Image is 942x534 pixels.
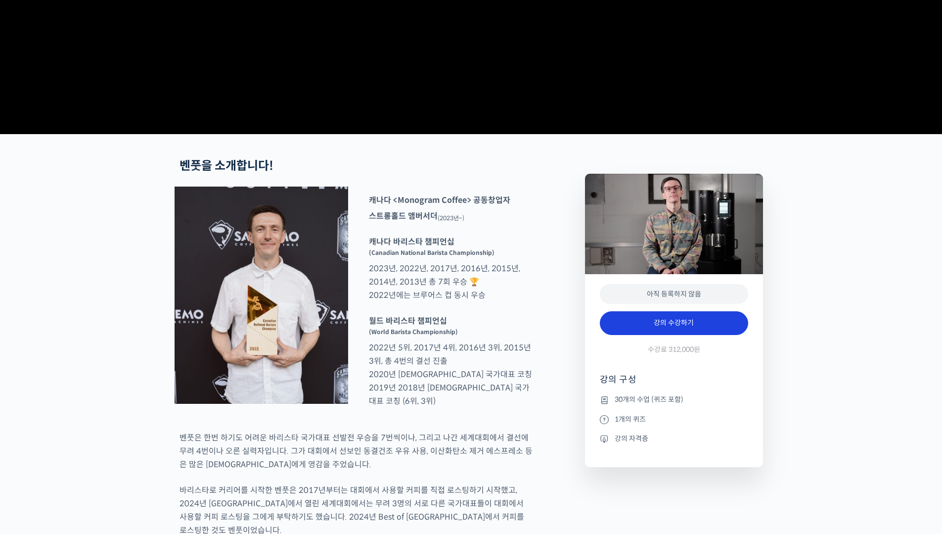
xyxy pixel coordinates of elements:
[364,314,538,408] p: 2022년 5위, 2017년 4위, 2016년 3위, 2015년 3위, 총 4번의 결선 진출 2020년 [DEMOGRAPHIC_DATA] 국가대표 코칭 2019년 2018년 ...
[179,159,533,173] h2: 벤풋을 소개합니다!
[369,249,494,256] sup: (Canadian National Barista Championship)
[369,316,447,326] strong: 월드 바리스타 챔피언십
[369,211,438,221] strong: 스트롱홀드 앰버서더
[31,329,37,337] span: 홈
[179,431,533,471] p: 벤풋은 한번 하기도 어려운 바리스타 국가대표 선발전 우승을 7번씩이나, 그리고 나간 세계대회에서 결선에 무려 4번이나 오른 실력자입니다. 그가 대회에서 선보인 동결건조 우유 ...
[65,314,128,339] a: 대화
[369,328,458,336] sup: (World Barista Championship)
[128,314,190,339] a: 설정
[153,329,165,337] span: 설정
[600,311,748,335] a: 강의 수강하기
[600,433,748,444] li: 강의 자격증
[364,235,538,302] p: 2023년, 2022년, 2017년, 2016년, 2015년, 2014년, 2013년 총 7회 우승 🏆 2022년에는 브루어스 컵 동시 우승
[3,314,65,339] a: 홈
[600,284,748,304] div: 아직 등록하지 않음
[600,394,748,406] li: 30개의 수업 (퀴즈 포함)
[369,195,510,205] strong: 캐나다 <Monogram Coffee> 공동창업자
[600,374,748,393] h4: 강의 구성
[438,214,464,222] sub: (2023년~)
[648,345,700,354] span: 수강료 312,000원
[600,413,748,425] li: 1개의 퀴즈
[369,237,454,247] strong: 캐나다 바리스타 챔피언십
[90,329,102,337] span: 대화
